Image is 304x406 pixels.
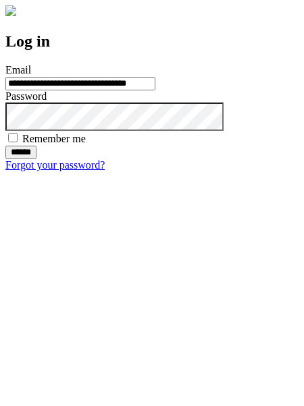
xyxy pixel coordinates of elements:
label: Password [5,90,47,102]
a: Forgot your password? [5,159,105,171]
label: Email [5,64,31,76]
label: Remember me [22,133,86,144]
img: logo-4e3dc11c47720685a147b03b5a06dd966a58ff35d612b21f08c02c0306f2b779.png [5,5,16,16]
h2: Log in [5,32,299,51]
